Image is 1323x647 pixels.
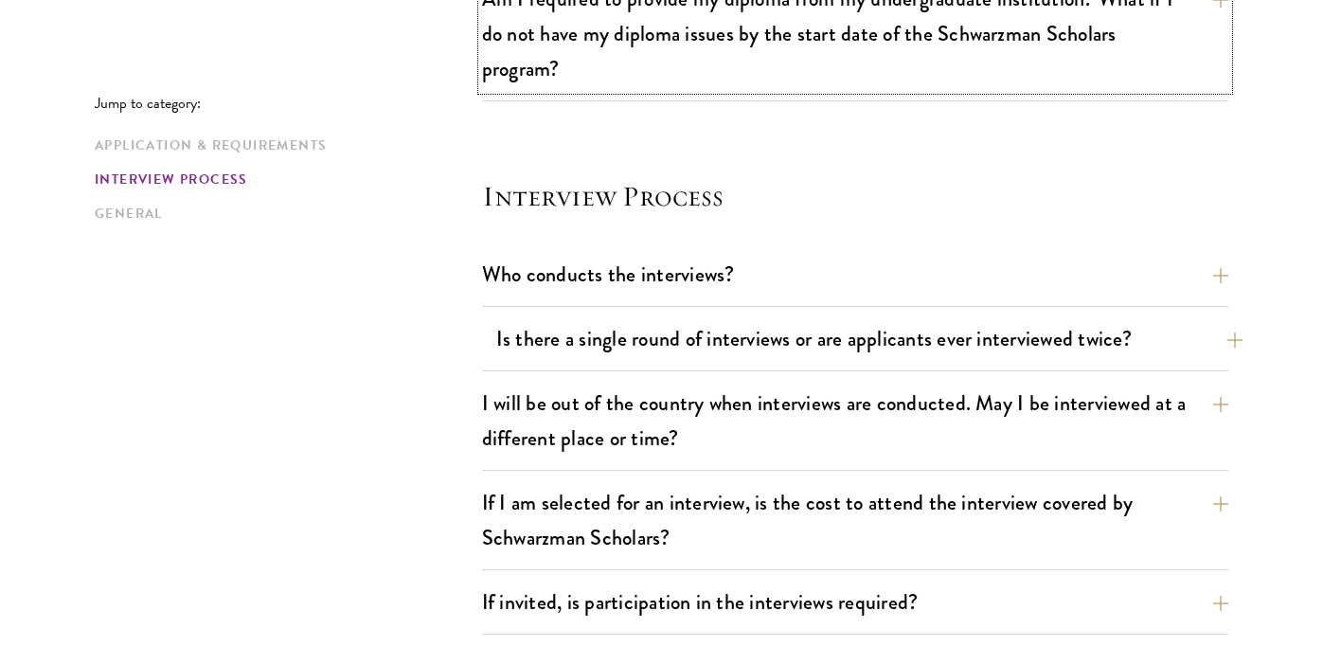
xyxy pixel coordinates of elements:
p: Jump to category: [95,95,482,112]
button: I will be out of the country when interviews are conducted. May I be interviewed at a different p... [482,382,1228,459]
button: If I am selected for an interview, is the cost to attend the interview covered by Schwarzman Scho... [482,481,1228,559]
a: General [95,204,471,224]
a: Application & Requirements [95,135,471,155]
button: Is there a single round of interviews or are applicants ever interviewed twice? [496,317,1243,360]
h4: Interview Process [482,177,1228,215]
button: If invited, is participation in the interviews required? [482,581,1228,623]
a: Interview Process [95,170,471,189]
button: Who conducts the interviews? [482,253,1228,296]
